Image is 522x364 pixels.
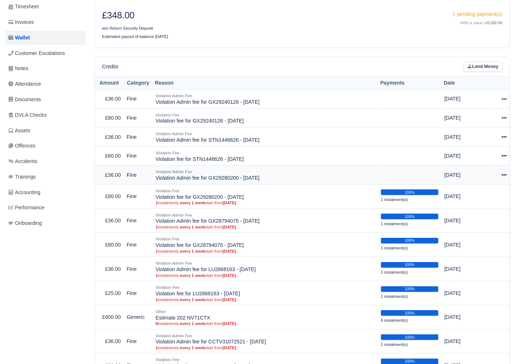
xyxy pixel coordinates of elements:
[381,238,438,244] div: 100%
[156,285,179,290] small: Violation Fee
[5,154,86,168] a: Accidents
[381,318,408,322] small: 6 instalment(s)
[441,233,488,257] td: [DATE]
[441,90,488,109] td: [DATE]
[5,61,86,76] a: Notes
[124,209,153,233] td: Fine
[5,124,86,138] a: Assets
[102,64,118,70] h6: Credits
[8,204,44,212] span: Performance
[5,31,86,45] a: Wallet
[441,305,488,329] td: [DATE]
[222,249,236,253] strong: [DATE]
[5,15,86,29] a: Invoices
[95,305,124,329] td: £600.00
[153,108,378,128] td: Violation fee for GX29240126 - [DATE]
[95,257,124,281] td: £36.00
[5,170,86,184] a: Trainings
[488,21,502,25] strong: £100.00
[441,128,488,147] td: [DATE]
[153,128,378,147] td: Violation Admin fee for STN1446626 - [DATE]
[8,34,30,42] span: Wallet
[5,201,86,215] a: Performance
[156,151,179,155] small: Violation Fee
[381,334,438,340] div: 100%
[222,297,236,302] strong: [DATE]
[102,26,153,30] small: w/o Return Security Deposit
[381,197,408,202] small: 1 instalment(s)
[156,261,192,265] small: Violation Admin Fee
[153,90,378,109] td: Violation Admin fee for GX29240126 - [DATE]
[156,297,158,302] strong: 1
[222,273,236,278] strong: [DATE]
[124,108,153,128] td: Fine
[8,80,41,88] span: Attendance
[8,188,41,197] span: Accounting
[441,146,488,166] td: [DATE]
[156,170,192,174] small: Violation Admin Fee
[95,233,124,257] td: £80.00
[153,166,378,185] td: Violation Admin fee for GX29280200 - [DATE]
[180,201,205,205] strong: every 1 week
[153,209,378,233] td: Violation Admin fee for GX28794075 - [DATE]
[180,297,205,302] strong: every 1 week
[222,225,236,229] strong: [DATE]
[124,146,153,166] td: Fine
[180,321,205,326] strong: every 1 week
[441,209,488,233] td: [DATE]
[8,3,39,11] span: Timesheet
[102,10,297,21] h3: £348.00
[95,90,124,109] td: £36.00
[5,139,86,153] a: Offences
[461,21,502,25] small: With a value of
[156,201,158,205] strong: 1
[156,345,375,350] small: instalments, start from
[441,257,488,281] td: [DATE]
[156,249,375,254] small: instalments, start from
[124,257,153,281] td: Fine
[156,189,179,193] small: Violation Fee
[124,90,153,109] td: Fine
[5,216,86,230] a: Onboarding
[156,321,375,326] small: instalments, start from
[95,209,124,233] td: £36.00
[381,294,408,299] small: 1 instalment(s)
[156,94,192,98] small: Violation Admin Fee
[8,64,28,73] span: Notes
[153,329,378,354] td: Violation Admin fee for CCTV31072521 - [DATE]
[441,184,488,209] td: [DATE]
[8,49,65,57] span: Customer Escalations
[8,157,37,166] span: Accidents
[156,213,192,217] small: Violation Admin Fee
[95,281,124,305] td: £25.00
[95,128,124,147] td: £36.00
[124,184,153,209] td: Fine
[153,146,378,166] td: Violation fee for STN1446626 - [DATE]
[381,214,438,219] div: 100%
[124,128,153,147] td: Fine
[156,224,375,230] small: instalments, start from
[156,321,158,326] strong: 6
[156,200,375,205] small: instalments, start from
[153,233,378,257] td: Violation fee for GX28794075 - [DATE]
[222,346,236,350] strong: [DATE]
[124,305,153,329] td: Generic
[156,273,375,278] small: instalments, start from
[124,233,153,257] td: Fine
[5,185,86,200] a: Accounting
[8,127,30,135] span: Assets
[124,76,153,90] th: Category
[381,270,408,274] small: 1 instalment(s)
[8,173,36,181] span: Trainings
[153,76,378,90] th: Reason
[180,249,205,253] strong: every 1 week
[381,246,408,250] small: 1 instalment(s)
[156,357,179,362] small: Violation Fee
[156,237,179,241] small: Violation Fee
[124,166,153,185] td: Fine
[156,132,192,136] small: Violation Admin Fee
[8,111,47,119] span: DVLA Checks
[156,297,375,302] small: instalments, start from
[156,309,166,314] small: Other
[441,108,488,128] td: [DATE]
